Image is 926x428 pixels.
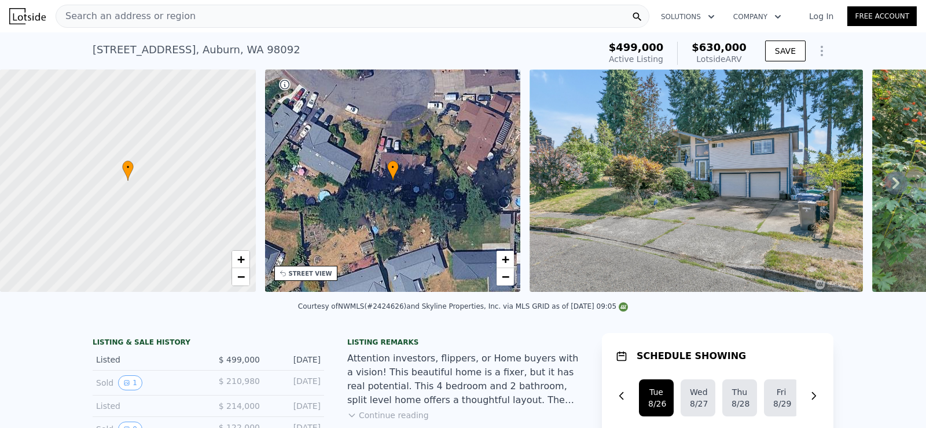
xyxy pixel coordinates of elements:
a: Zoom out [497,268,514,286]
div: Listed [96,400,199,412]
span: Active Listing [609,54,663,64]
a: Zoom out [232,268,249,286]
div: Thu [732,386,748,398]
button: Company [724,6,791,27]
div: 8/26 [648,398,664,409]
a: Zoom in [232,251,249,268]
img: Sale: 167552038 Parcel: 97631543 [530,69,863,292]
div: Sold [96,375,199,390]
span: + [237,252,244,266]
div: Wed [690,386,706,398]
button: Continue reading [347,409,429,421]
span: $ 499,000 [219,355,260,364]
span: $ 210,980 [219,376,260,386]
div: 8/29 [773,398,789,409]
span: + [502,252,509,266]
button: Wed8/27 [681,379,715,416]
a: Free Account [847,6,917,26]
button: Tue8/26 [639,379,674,416]
div: • [387,160,399,181]
span: $630,000 [692,41,747,53]
a: Log In [795,10,847,22]
span: Search an address or region [56,9,196,23]
button: SAVE [765,41,806,61]
span: − [502,269,509,284]
div: • [122,160,134,181]
div: Fri [773,386,789,398]
div: Tue [648,386,664,398]
h1: SCHEDULE SHOWING [637,349,746,363]
div: Listing remarks [347,338,579,347]
button: Solutions [652,6,724,27]
button: Thu8/28 [722,379,757,416]
div: 8/27 [690,398,706,409]
span: • [387,162,399,173]
button: View historical data [118,375,142,390]
button: Show Options [810,39,833,63]
span: − [237,269,244,284]
img: NWMLS Logo [619,302,628,312]
div: [DATE] [269,354,321,365]
div: 8/28 [732,398,748,409]
div: STREET VIEW [289,269,332,278]
div: LISTING & SALE HISTORY [93,338,324,349]
div: [DATE] [269,400,321,412]
div: [STREET_ADDRESS] , Auburn , WA 98092 [93,42,300,58]
div: Lotside ARV [692,53,747,65]
div: Attention investors, flippers, or Home buyers with a vision! This beautiful home is a fixer, but ... [347,352,579,407]
img: Lotside [9,8,46,24]
div: [DATE] [269,375,321,390]
a: Zoom in [497,251,514,268]
span: $499,000 [609,41,664,53]
span: • [122,162,134,173]
div: Courtesy of NWMLS (#2424626) and Skyline Properties, Inc. via MLS GRID as of [DATE] 09:05 [298,302,628,310]
button: Fri8/29 [764,379,799,416]
div: Listed [96,354,199,365]
span: $ 214,000 [219,401,260,411]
